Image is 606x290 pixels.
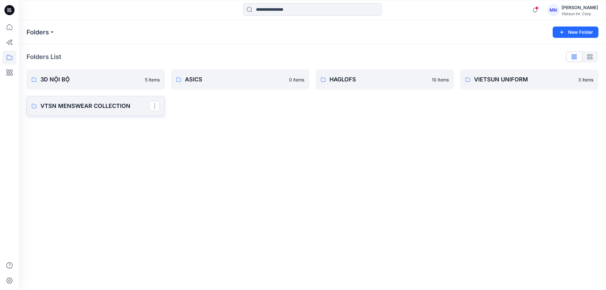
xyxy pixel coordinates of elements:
div: [PERSON_NAME] [561,4,598,11]
p: VIETSUN UNIFORM [474,75,574,84]
div: MN [548,4,559,16]
a: VTSN MENSWEAR COLLECTION [27,96,165,116]
p: 3D NỘI BỘ [40,75,141,84]
p: ASICS [185,75,285,84]
p: 0 items [289,76,304,83]
a: Folders [27,28,49,37]
p: VTSN MENSWEAR COLLECTION [40,102,150,110]
div: Vietsun Int. Corp [561,11,598,16]
a: VIETSUN UNIFORM3 items [460,69,598,90]
a: ASICS0 items [171,69,309,90]
a: 3D NỘI BỘ5 items [27,69,165,90]
p: 10 items [432,76,449,83]
p: HAGLOFS [330,75,428,84]
a: HAGLOFS10 items [316,69,454,90]
p: Folders List [27,52,61,62]
p: 3 items [578,76,593,83]
button: New Folder [553,27,598,38]
p: 5 items [145,76,160,83]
